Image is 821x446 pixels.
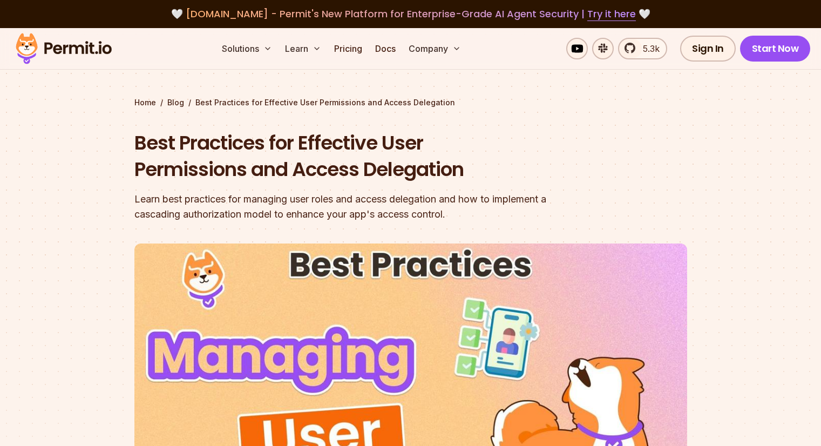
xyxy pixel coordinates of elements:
[281,38,325,59] button: Learn
[587,7,636,21] a: Try it here
[618,38,667,59] a: 5.3k
[218,38,276,59] button: Solutions
[11,30,117,67] img: Permit logo
[134,192,549,222] div: Learn best practices for managing user roles and access delegation and how to implement a cascadi...
[134,130,549,183] h1: Best Practices for Effective User Permissions and Access Delegation
[26,6,795,22] div: 🤍 🤍
[371,38,400,59] a: Docs
[330,38,367,59] a: Pricing
[167,97,184,108] a: Blog
[404,38,465,59] button: Company
[186,7,636,21] span: [DOMAIN_NAME] - Permit's New Platform for Enterprise-Grade AI Agent Security |
[134,97,687,108] div: / /
[636,42,660,55] span: 5.3k
[740,36,811,62] a: Start Now
[680,36,736,62] a: Sign In
[134,97,156,108] a: Home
